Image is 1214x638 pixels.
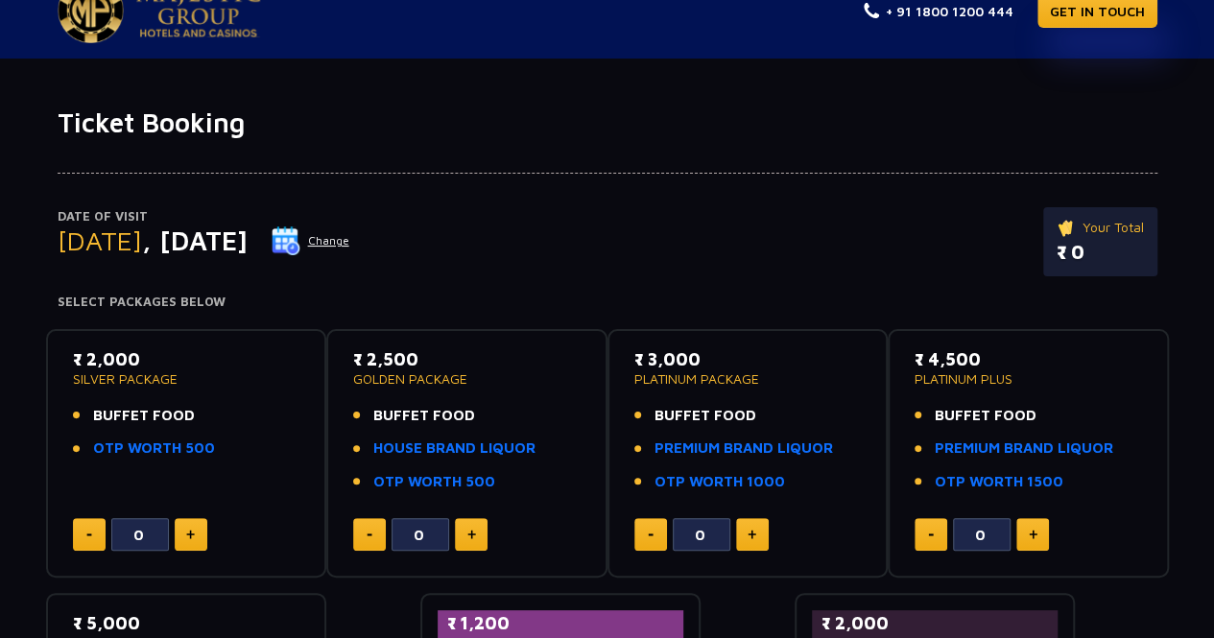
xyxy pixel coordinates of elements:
img: plus [467,530,476,539]
img: plus [186,530,195,539]
p: PLATINUM PLUS [915,372,1142,386]
p: ₹ 2,000 [821,610,1049,636]
p: PLATINUM PACKAGE [634,372,862,386]
p: Date of Visit [58,207,350,226]
span: BUFFET FOOD [655,405,756,427]
a: OTP WORTH 1000 [655,471,785,493]
a: PREMIUM BRAND LIQUOR [655,437,833,460]
img: ticket [1057,217,1077,238]
p: ₹ 1,200 [447,610,675,636]
span: BUFFET FOOD [373,405,475,427]
img: plus [748,530,756,539]
img: minus [928,533,934,536]
img: minus [648,533,654,536]
a: OTP WORTH 500 [373,471,495,493]
p: ₹ 2,000 [73,346,300,372]
a: OTP WORTH 1500 [935,471,1063,493]
img: minus [367,533,372,536]
span: BUFFET FOOD [93,405,195,427]
span: BUFFET FOOD [935,405,1036,427]
a: PREMIUM BRAND LIQUOR [935,437,1113,460]
p: ₹ 5,000 [73,610,300,636]
button: Change [271,225,350,256]
span: , [DATE] [142,224,248,256]
a: HOUSE BRAND LIQUOR [373,437,536,460]
img: plus [1029,530,1037,539]
img: minus [86,533,92,536]
p: GOLDEN PACKAGE [353,372,581,386]
h4: Select Packages Below [58,295,1157,310]
p: ₹ 0 [1057,238,1144,267]
p: SILVER PACKAGE [73,372,300,386]
a: + 91 1800 1200 444 [864,1,1013,21]
p: ₹ 4,500 [915,346,1142,372]
span: [DATE] [58,224,142,256]
p: Your Total [1057,217,1144,238]
h1: Ticket Booking [58,106,1157,139]
a: OTP WORTH 500 [93,437,215,460]
p: ₹ 3,000 [634,346,862,372]
p: ₹ 2,500 [353,346,581,372]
